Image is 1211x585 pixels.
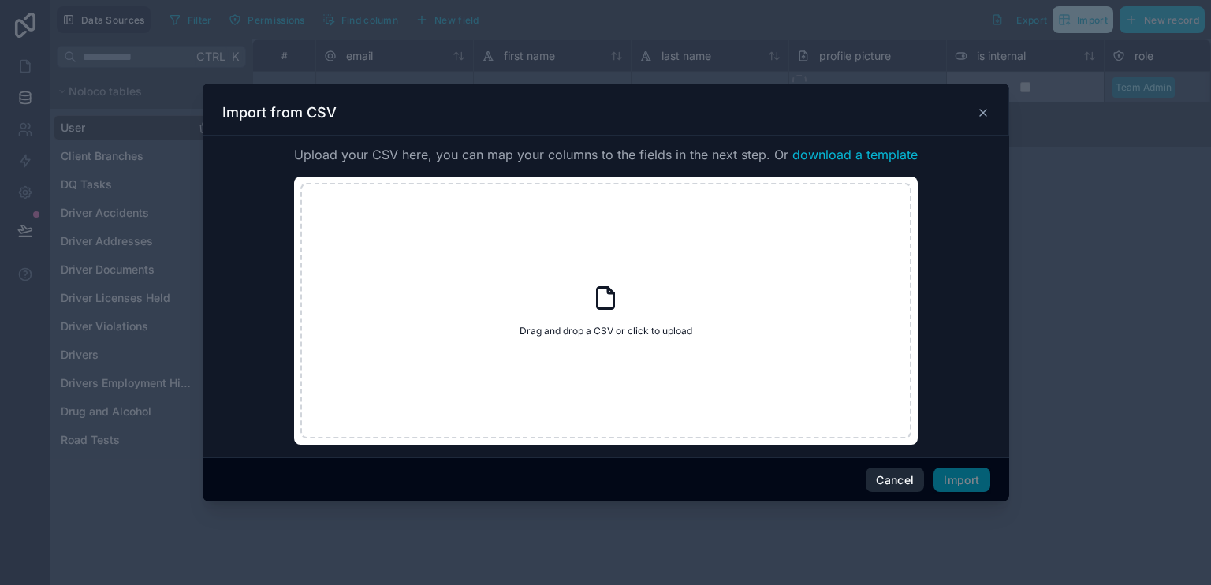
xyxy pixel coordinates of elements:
button: download a template [792,145,918,164]
span: Upload your CSV here, you can map your columns to the fields in the next step. Or [294,145,918,164]
span: Drag and drop a CSV or click to upload [520,325,692,337]
button: Cancel [866,468,924,493]
h3: Import from CSV [222,103,337,122]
